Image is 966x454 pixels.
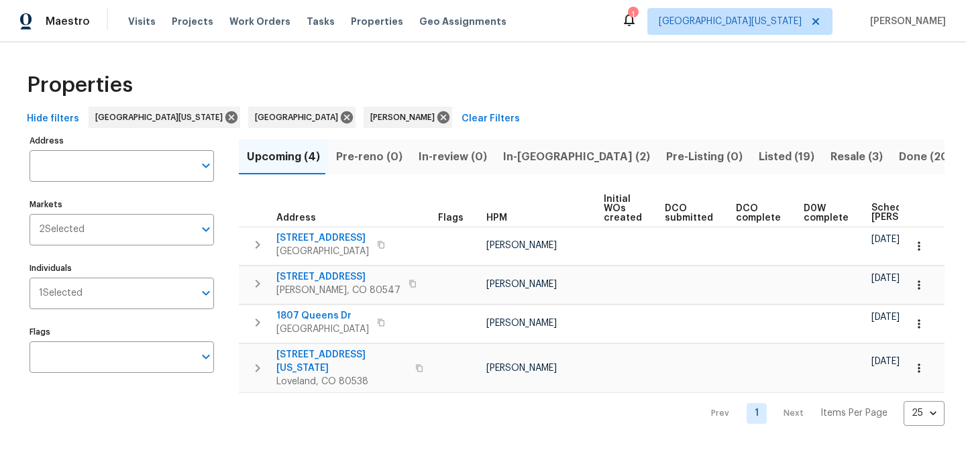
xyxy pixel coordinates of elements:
span: Upcoming (4) [247,148,320,166]
nav: Pagination Navigation [698,401,945,426]
span: Work Orders [229,15,290,28]
span: Scheduled [PERSON_NAME] [871,203,947,222]
span: [PERSON_NAME], CO 80547 [276,284,400,297]
span: Initial WOs created [604,194,642,223]
span: [STREET_ADDRESS][US_STATE] [276,348,407,375]
div: [PERSON_NAME] [364,107,452,128]
span: Visits [128,15,156,28]
span: [PERSON_NAME] [486,280,557,289]
a: Goto page 1 [747,403,767,424]
span: [PERSON_NAME] [865,15,946,28]
button: Open [197,284,215,302]
span: Pre-reno (0) [336,148,402,166]
span: Clear Filters [462,111,520,127]
span: Hide filters [27,111,79,127]
span: In-[GEOGRAPHIC_DATA] (2) [503,148,650,166]
span: [PERSON_NAME] [486,363,557,373]
span: D0W complete [804,204,849,223]
span: Pre-Listing (0) [666,148,743,166]
span: [STREET_ADDRESS] [276,231,369,245]
span: [DATE] [871,313,900,322]
label: Individuals [30,264,214,272]
span: Projects [172,15,213,28]
span: [DATE] [871,357,900,366]
span: [GEOGRAPHIC_DATA][US_STATE] [659,15,802,28]
span: Properties [351,15,403,28]
span: [GEOGRAPHIC_DATA] [276,323,369,336]
span: Resale (3) [830,148,883,166]
span: 1 Selected [39,288,83,299]
p: Items Per Page [820,406,888,420]
span: [GEOGRAPHIC_DATA] [276,245,369,258]
span: DCO submitted [665,204,713,223]
span: Maestro [46,15,90,28]
span: Geo Assignments [419,15,506,28]
span: 1807 Queens Dr [276,309,369,323]
span: HPM [486,213,507,223]
div: 1 [628,8,637,21]
span: [PERSON_NAME] [370,111,440,124]
span: [PERSON_NAME] [486,241,557,250]
button: Open [197,220,215,239]
span: Loveland, CO 80538 [276,375,407,388]
div: 25 [904,396,945,431]
span: [STREET_ADDRESS] [276,270,400,284]
span: 2 Selected [39,224,85,235]
span: Flags [438,213,464,223]
span: DCO complete [736,204,781,223]
span: [GEOGRAPHIC_DATA][US_STATE] [95,111,228,124]
button: Clear Filters [456,107,525,131]
span: Tasks [307,17,335,26]
span: Listed (19) [759,148,814,166]
span: [DATE] [871,274,900,283]
button: Hide filters [21,107,85,131]
label: Flags [30,328,214,336]
button: Open [197,156,215,175]
span: Done (208) [899,148,960,166]
label: Address [30,137,214,145]
span: Address [276,213,316,223]
span: In-review (0) [419,148,487,166]
span: Properties [27,78,133,92]
div: [GEOGRAPHIC_DATA] [248,107,356,128]
div: [GEOGRAPHIC_DATA][US_STATE] [89,107,240,128]
button: Open [197,347,215,366]
span: [DATE] [871,235,900,244]
span: [PERSON_NAME] [486,319,557,328]
span: [GEOGRAPHIC_DATA] [255,111,343,124]
label: Markets [30,201,214,209]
